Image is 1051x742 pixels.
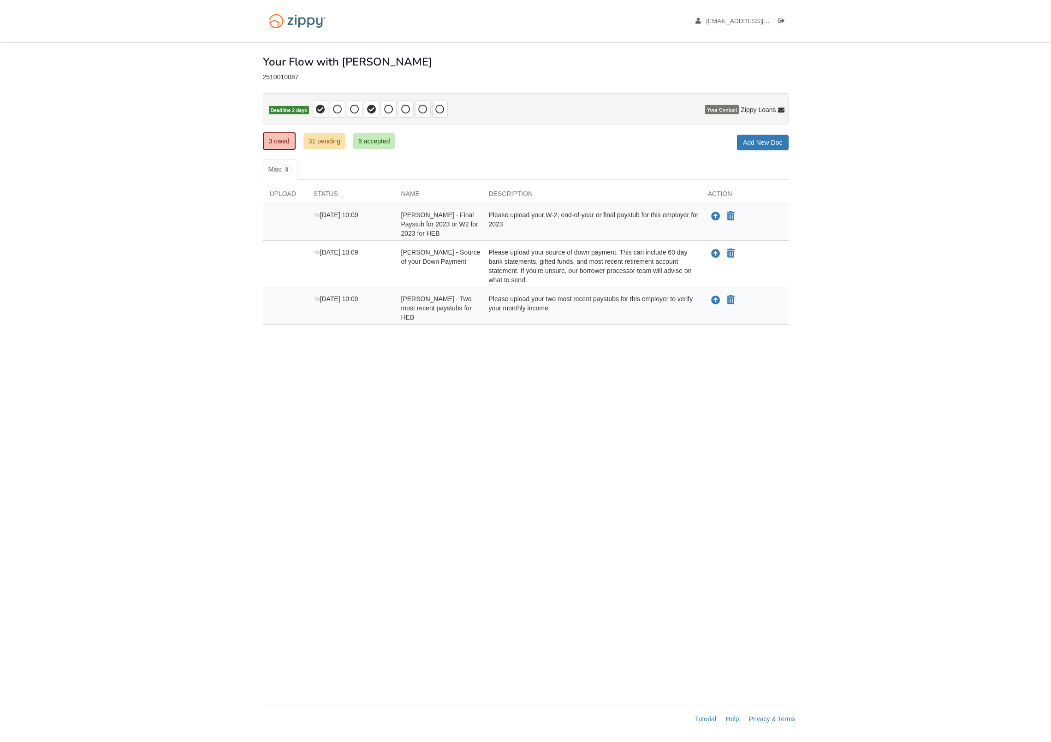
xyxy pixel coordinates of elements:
button: Upload Pedro Rivera - Final Paystub for 2023 or W2 for 2023 for HEB [710,210,721,222]
button: Declare Pedro Rivera - Final Paystub for 2023 or W2 for 2023 for HEB not applicable [726,211,736,222]
span: [PERSON_NAME] - Final Paystub for 2023 or W2 for 2023 for HEB [401,211,478,237]
span: [PERSON_NAME] - Two most recent paystubs for HEB [401,295,472,321]
span: [PERSON_NAME] - Source of your Down Payment [401,249,481,265]
a: 3 owed [263,132,296,150]
a: Add New Doc [737,135,789,150]
a: Privacy & Terms [749,715,796,723]
div: Please upload your two most recent paystubs for this employer to verify your monthly income. [482,294,701,322]
div: Status [307,189,394,203]
a: 31 pending [303,133,345,149]
span: ordepnlirpa@gmail.com [706,18,812,24]
a: Misc [263,160,297,180]
h1: Your Flow with [PERSON_NAME] [263,56,432,68]
a: edit profile [695,18,812,27]
a: 6 accepted [353,133,395,149]
div: Upload [263,189,307,203]
a: Help [726,715,739,723]
button: Declare Pedro Rivera - Two most recent paystubs for HEB not applicable [726,295,736,306]
button: Upload Pedro Rivera - Two most recent paystubs for HEB [710,294,721,306]
img: Logo [263,9,332,33]
span: Your Contact [705,105,739,114]
div: Please upload your W-2, end-of-year or final paystub for this employer for 2023 [482,210,701,238]
span: Deadline 2 days [269,106,309,115]
span: [DATE] 10:09 [314,249,358,256]
button: Upload Pedro Rivera - Source of your Down Payment [710,248,721,260]
span: Zippy Loans [741,105,776,114]
div: Action [701,189,789,203]
span: [DATE] 10:09 [314,295,358,303]
div: Name [394,189,482,203]
a: Tutorial [695,715,716,723]
button: Declare Pedro Rivera - Source of your Down Payment not applicable [726,248,736,259]
a: Log out [778,18,789,27]
div: Please upload your source of down payment. This can include 60 day bank statements, gifted funds,... [482,248,701,285]
span: [DATE] 10:09 [314,211,358,219]
span: 3 [281,165,292,174]
div: Description [482,189,701,203]
div: 2510010087 [263,73,789,81]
